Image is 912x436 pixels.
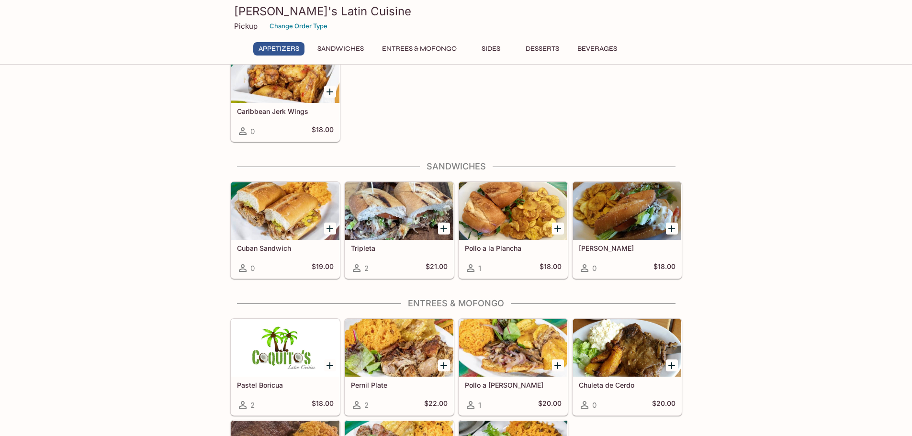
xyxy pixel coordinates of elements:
[234,22,258,31] p: Pickup
[438,223,450,235] button: Add Tripleta
[653,262,676,274] h5: $18.00
[237,244,334,252] h5: Cuban Sandwich
[265,19,332,34] button: Change Order Type
[465,381,562,389] h5: Pollo a [PERSON_NAME]
[478,264,481,273] span: 1
[231,319,339,377] div: Pastel Boricua
[324,223,336,235] button: Add Cuban Sandwich
[459,182,567,240] div: Pollo a la Plancha
[231,319,340,415] a: Pastel Boricua2$18.00
[324,86,336,98] button: Add Caribbean Jerk Wings
[579,244,676,252] h5: [PERSON_NAME]
[364,401,369,410] span: 2
[345,182,454,279] a: Tripleta2$21.00
[538,399,562,411] h5: $20.00
[312,262,334,274] h5: $19.00
[579,381,676,389] h5: Chuleta de Cerdo
[253,42,304,56] button: Appetizers
[351,381,448,389] h5: Pernil Plate
[552,359,564,371] button: Add Pollo a la Parilla
[312,42,369,56] button: Sandwiches
[572,42,622,56] button: Beverages
[465,244,562,252] h5: Pollo a la Plancha
[230,298,682,309] h4: Entrees & Mofongo
[666,223,678,235] button: Add Pernil Sandwich
[573,319,681,377] div: Chuleta de Cerdo
[426,262,448,274] h5: $21.00
[345,319,453,377] div: Pernil Plate
[345,182,453,240] div: Tripleta
[573,182,681,240] div: Pernil Sandwich
[478,401,481,410] span: 1
[230,161,682,172] h4: Sandwiches
[459,319,567,377] div: Pollo a la Parilla
[312,399,334,411] h5: $18.00
[592,401,597,410] span: 0
[237,381,334,389] h5: Pastel Boricua
[237,107,334,115] h5: Caribbean Jerk Wings
[231,45,340,142] a: Caribbean Jerk Wings0$18.00
[345,319,454,415] a: Pernil Plate2$22.00
[231,182,340,279] a: Cuban Sandwich0$19.00
[573,319,682,415] a: Chuleta de Cerdo0$20.00
[520,42,564,56] button: Desserts
[377,42,462,56] button: Entrees & Mofongo
[666,359,678,371] button: Add Chuleta de Cerdo
[250,127,255,136] span: 0
[438,359,450,371] button: Add Pernil Plate
[459,182,568,279] a: Pollo a la Plancha1$18.00
[459,319,568,415] a: Pollo a [PERSON_NAME]1$20.00
[351,244,448,252] h5: Tripleta
[250,264,255,273] span: 0
[250,401,255,410] span: 2
[312,125,334,137] h5: $18.00
[424,399,448,411] h5: $22.00
[592,264,597,273] span: 0
[234,4,678,19] h3: [PERSON_NAME]'s Latin Cuisine
[364,264,369,273] span: 2
[324,359,336,371] button: Add Pastel Boricua
[540,262,562,274] h5: $18.00
[231,182,339,240] div: Cuban Sandwich
[573,182,682,279] a: [PERSON_NAME]0$18.00
[552,223,564,235] button: Add Pollo a la Plancha
[652,399,676,411] h5: $20.00
[231,45,339,103] div: Caribbean Jerk Wings
[470,42,513,56] button: Sides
